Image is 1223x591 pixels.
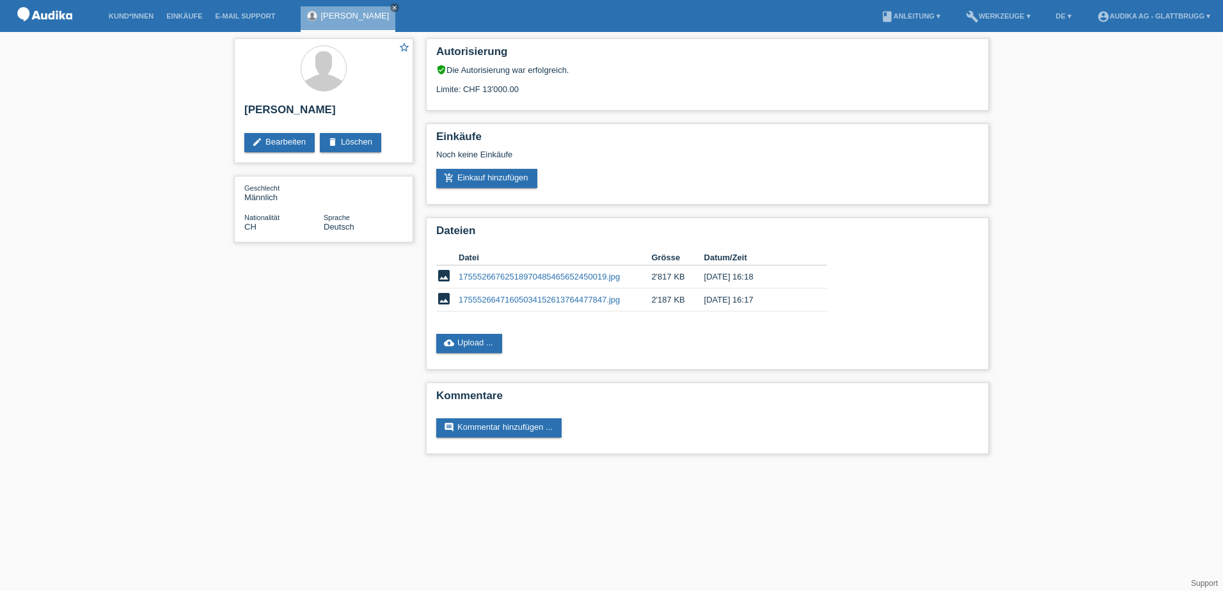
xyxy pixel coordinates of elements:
[436,268,452,283] i: image
[459,250,651,265] th: Datei
[1050,12,1078,20] a: DE ▾
[436,75,979,94] div: Limite: CHF 13'000.00
[436,418,562,437] a: commentKommentar hinzufügen ...
[160,12,209,20] a: Einkäufe
[444,338,454,348] i: cloud_upload
[1091,12,1217,20] a: account_circleAudika AG - Glattbrugg ▾
[320,11,389,20] a: [PERSON_NAME]
[244,133,315,152] a: editBearbeiten
[1191,579,1218,588] a: Support
[244,184,280,192] span: Geschlecht
[651,265,704,288] td: 2'817 KB
[324,222,354,232] span: Deutsch
[1097,10,1110,23] i: account_circle
[436,65,446,75] i: verified_user
[252,137,262,147] i: edit
[398,42,410,53] i: star_border
[13,25,77,35] a: POS — MF Group
[327,137,338,147] i: delete
[959,12,1037,20] a: buildWerkzeuge ▾
[324,214,350,221] span: Sprache
[244,214,280,221] span: Nationalität
[391,4,398,11] i: close
[436,65,979,75] div: Die Autorisierung war erfolgreich.
[874,12,947,20] a: bookAnleitung ▾
[436,150,979,169] div: Noch keine Einkäufe
[436,390,979,409] h2: Kommentare
[651,250,704,265] th: Grösse
[436,169,537,188] a: add_shopping_cartEinkauf hinzufügen
[704,288,809,311] td: [DATE] 16:17
[459,295,620,304] a: 17555266471605034152613764477847.jpg
[436,130,979,150] h2: Einkäufe
[390,3,399,12] a: close
[436,225,979,244] h2: Dateien
[244,183,324,202] div: Männlich
[704,265,809,288] td: [DATE] 16:18
[459,272,620,281] a: 17555266762518970485465652450019.jpg
[244,222,256,232] span: Schweiz
[398,42,410,55] a: star_border
[320,133,381,152] a: deleteLöschen
[436,45,979,65] h2: Autorisierung
[444,422,454,432] i: comment
[966,10,979,23] i: build
[209,12,282,20] a: E-Mail Support
[651,288,704,311] td: 2'187 KB
[436,334,502,353] a: cloud_uploadUpload ...
[881,10,894,23] i: book
[244,104,403,123] h2: [PERSON_NAME]
[704,250,809,265] th: Datum/Zeit
[444,173,454,183] i: add_shopping_cart
[436,291,452,306] i: image
[102,12,160,20] a: Kund*innen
